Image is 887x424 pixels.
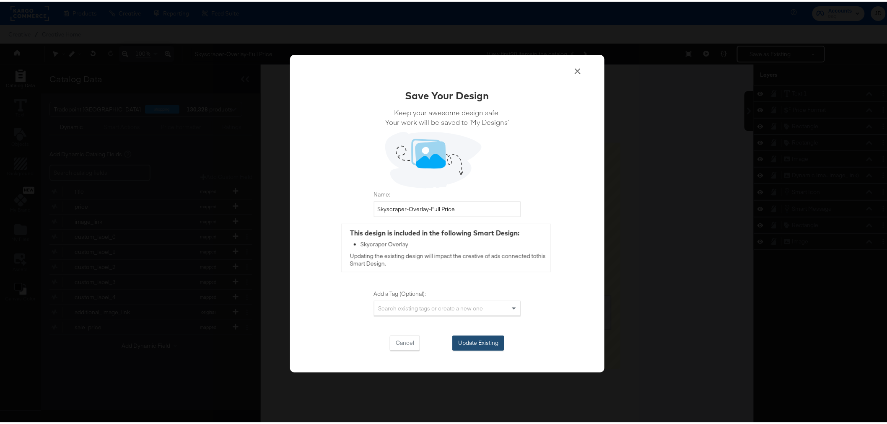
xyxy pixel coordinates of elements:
label: Name: [374,189,521,197]
label: Add a Tag (Optional): [374,288,521,296]
span: Keep your awesome design safe. [385,106,509,116]
span: Your work will be saved to ‘My Designs’ [385,116,509,125]
div: This design is included in the following Smart Design: [350,227,546,236]
div: Updating the existing design will impact the creative of ads connected to this Smart Design . [342,222,550,270]
button: Update Existing [452,334,504,349]
div: Search existing tags or create a new one [374,300,520,314]
div: Save Your Design [405,87,489,101]
div: Skycraper Overlay [361,239,546,247]
button: Cancel [390,334,420,349]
